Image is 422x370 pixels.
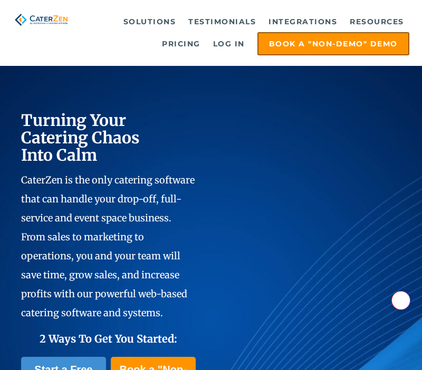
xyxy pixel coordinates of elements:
iframe: Help widget launcher [328,329,410,358]
span: 2 Ways To Get You Started: [40,332,177,345]
div: Navigation Menu [81,11,409,55]
a: Book a "Non-Demo" Demo [257,32,409,55]
a: Solutions [118,11,181,32]
a: Integrations [263,11,342,32]
a: Log in [208,33,250,54]
a: Pricing [157,33,206,54]
img: caterzen [13,11,70,28]
span: CaterZen is the only catering software that can handle your drop-off, full-service and event spac... [21,174,195,319]
a: Testimonials [183,11,261,32]
span: Turning Your Catering Chaos Into Calm [21,110,140,165]
a: Resources [344,11,409,32]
